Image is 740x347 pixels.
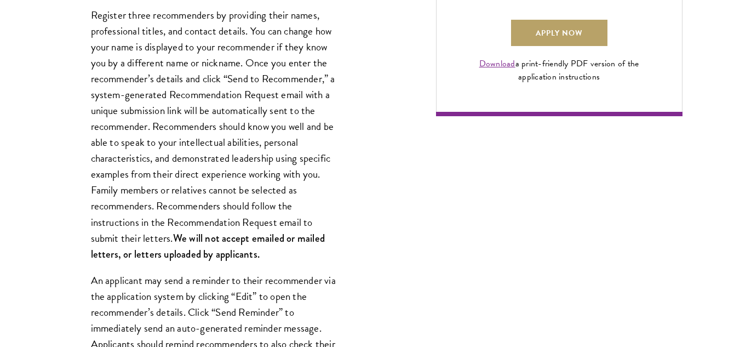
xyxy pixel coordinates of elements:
[479,57,515,70] a: Download
[511,20,607,46] a: Apply Now
[467,57,652,83] div: a print-friendly PDF version of the application instructions
[91,231,325,261] strong: We will not accept emailed or mailed letters, or letters uploaded by applicants.
[91,7,337,262] p: Register three recommenders by providing their names, professional titles, and contact details. Y...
